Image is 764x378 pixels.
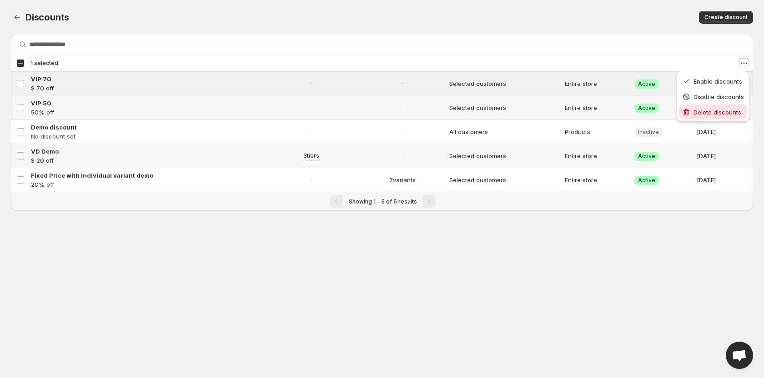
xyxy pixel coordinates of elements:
[694,93,744,100] span: Disable discounts
[562,168,632,192] td: Entire store
[638,104,655,112] span: Active
[31,132,262,141] p: No discount set
[31,108,262,117] p: 50% off
[638,177,655,184] span: Active
[31,75,262,84] a: VIP 70
[704,14,748,21] span: Create discount
[31,123,262,132] a: Demo discount
[447,120,562,144] td: All customers
[638,153,655,160] span: Active
[25,12,69,23] span: Discounts
[694,120,753,144] td: [DATE]
[31,172,153,179] span: Fixed Price with Individual variant demo
[30,60,58,67] span: 1 selected
[679,74,747,88] button: Enable discounts
[31,156,262,165] p: $ 20 off
[694,168,753,192] td: [DATE]
[679,89,747,104] button: Disable discounts
[31,147,262,156] a: VD Demo
[361,175,444,184] span: 7 variants
[31,171,262,180] a: Fixed Price with Individual variant demo
[562,96,632,120] td: Entire store
[267,103,355,112] span: -
[349,198,417,205] span: Showing 1 - 5 of 5 results
[447,144,562,168] td: Selected customers
[267,175,355,184] span: -
[303,151,319,160] span: 3 tiers
[694,109,741,116] span: Delete discounts
[361,79,444,88] span: -
[562,72,632,96] td: Entire store
[31,99,262,108] a: VIP 50
[447,72,562,96] td: Selected customers
[361,151,444,160] span: -
[562,120,632,144] td: Products
[31,99,51,107] span: VIP 50
[726,342,753,369] div: Open chat
[31,148,59,155] span: VD Demo
[638,80,655,88] span: Active
[11,11,24,24] button: Back to dashboard
[31,84,262,93] p: $ 70 off
[267,79,355,88] span: -
[31,180,262,189] p: 20% off
[739,58,749,69] button: Actions
[11,192,753,210] nav: Pagination
[447,168,562,192] td: Selected customers
[694,144,753,168] td: [DATE]
[447,96,562,120] td: Selected customers
[694,78,742,85] span: Enable discounts
[31,124,77,131] span: Demo discount
[31,75,51,83] span: VIP 70
[267,127,355,136] span: -
[562,144,632,168] td: Entire store
[679,104,747,119] button: Delete discounts
[638,129,659,136] span: Inactive
[361,127,444,136] span: -
[361,103,444,112] span: -
[699,11,753,24] button: Create discount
